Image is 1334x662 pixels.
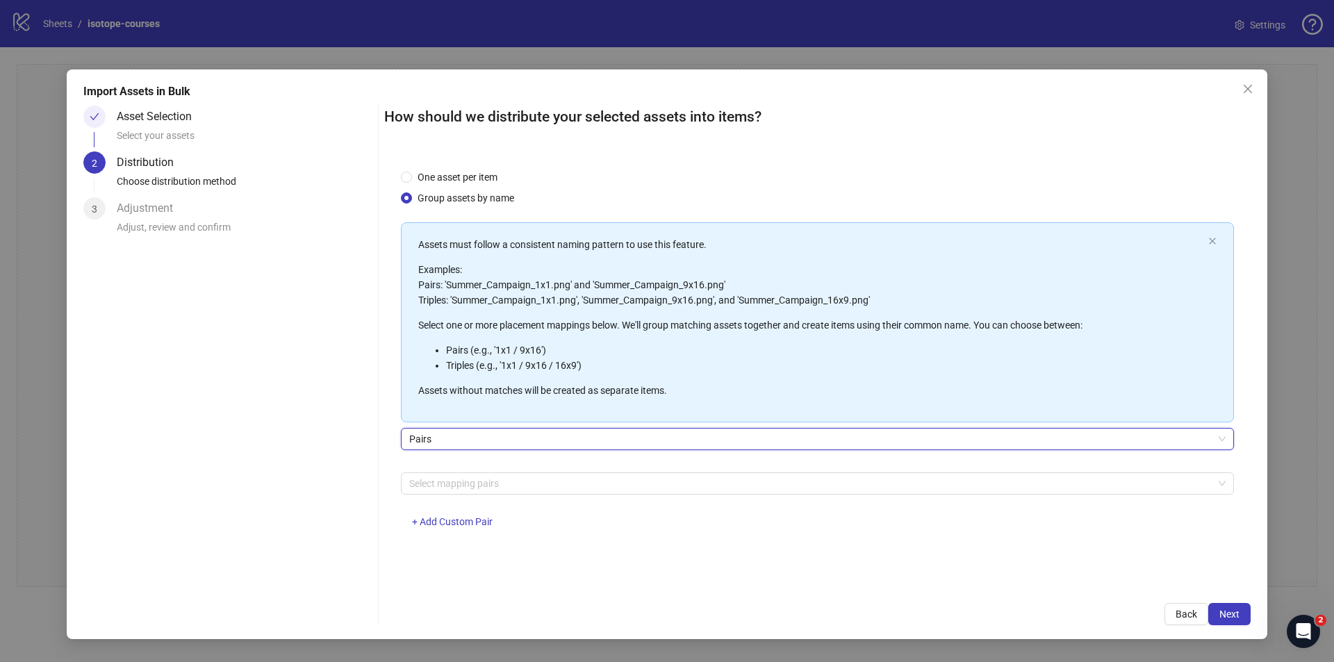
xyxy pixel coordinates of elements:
div: Distribution [117,151,185,174]
span: 3 [92,204,97,215]
div: Choose distribution method [117,174,372,197]
span: close [1208,237,1217,245]
div: Import Assets in Bulk [83,83,1251,100]
span: One asset per item [412,169,503,185]
button: Back [1164,603,1208,625]
button: Next [1208,603,1251,625]
span: Next [1219,609,1240,620]
div: Asset Selection [117,106,203,128]
div: Adjustment [117,197,184,220]
span: 2 [92,158,97,169]
p: Select one or more placement mappings below. We'll group matching assets together and create item... [418,317,1203,333]
span: + Add Custom Pair [412,516,493,527]
li: Triples (e.g., '1x1 / 9x16 / 16x9') [446,358,1203,373]
p: Examples: Pairs: 'Summer_Campaign_1x1.png' and 'Summer_Campaign_9x16.png' Triples: 'Summer_Campai... [418,262,1203,308]
span: check [90,112,99,122]
span: Pairs [409,429,1226,449]
p: Assets must follow a consistent naming pattern to use this feature. [418,237,1203,252]
span: close [1242,83,1253,94]
span: Group assets by name [412,190,520,206]
span: Back [1176,609,1197,620]
div: Select your assets [117,128,372,151]
h2: How should we distribute your selected assets into items? [384,106,1251,129]
button: + Add Custom Pair [401,511,504,533]
button: close [1208,237,1217,246]
button: Close [1237,78,1259,100]
div: Adjust, review and confirm [117,220,372,243]
li: Pairs (e.g., '1x1 / 9x16') [446,342,1203,358]
p: Assets without matches will be created as separate items. [418,383,1203,398]
iframe: Intercom live chat [1287,615,1320,648]
span: 2 [1315,615,1326,626]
